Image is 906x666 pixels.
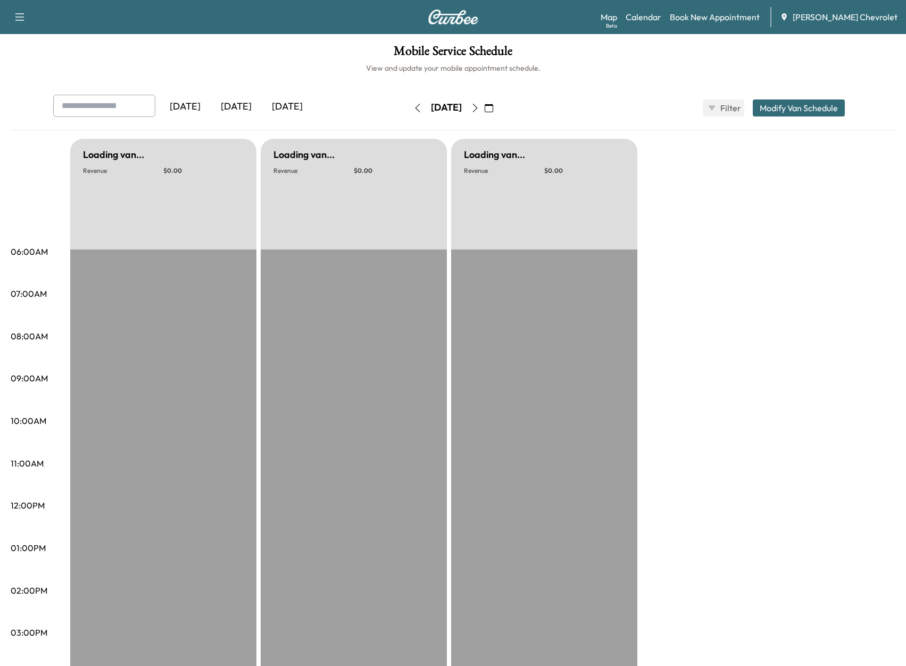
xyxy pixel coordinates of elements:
[464,147,525,162] h5: Loading van...
[273,166,354,175] p: Revenue
[11,372,48,385] p: 09:00AM
[11,45,895,63] h1: Mobile Service Schedule
[83,166,163,175] p: Revenue
[428,10,479,24] img: Curbee Logo
[83,147,144,162] h5: Loading van...
[11,330,48,343] p: 08:00AM
[11,584,47,597] p: 02:00PM
[160,95,211,119] div: [DATE]
[464,166,544,175] p: Revenue
[354,166,434,175] p: $ 0.00
[11,542,46,554] p: 01:00PM
[211,95,262,119] div: [DATE]
[11,457,44,470] p: 11:00AM
[431,101,462,114] div: [DATE]
[720,102,739,114] span: Filter
[544,166,625,175] p: $ 0.00
[703,99,744,116] button: Filter
[11,63,895,73] h6: View and update your mobile appointment schedule.
[11,245,48,258] p: 06:00AM
[11,626,47,639] p: 03:00PM
[273,147,335,162] h5: Loading van...
[601,11,617,23] a: MapBeta
[163,166,244,175] p: $ 0.00
[606,22,617,30] div: Beta
[11,499,45,512] p: 12:00PM
[262,95,313,119] div: [DATE]
[11,287,47,300] p: 07:00AM
[11,414,46,427] p: 10:00AM
[670,11,760,23] a: Book New Appointment
[753,99,845,116] button: Modify Van Schedule
[793,11,897,23] span: [PERSON_NAME] Chevrolet
[626,11,661,23] a: Calendar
